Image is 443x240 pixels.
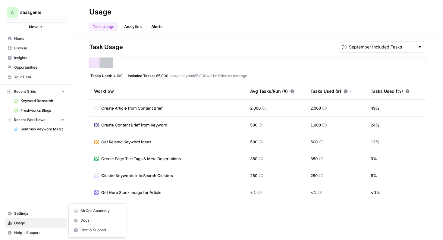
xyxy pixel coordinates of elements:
a: Settings [5,209,67,218]
span: saasgenie [20,9,57,15]
span: 4,100 [113,73,123,78]
span: Create Page Title Tags & Meta Descriptions [101,156,181,162]
button: Recent Grids [5,87,67,96]
span: 2,000 [310,105,321,111]
span: Docs [80,218,121,223]
span: Semrush Keyword Magic [20,126,64,132]
div: Usage [89,7,112,17]
button: Recent Workflows [5,115,67,124]
span: Browse [14,45,64,51]
span: 24 % [371,122,379,128]
span: 12 % [371,139,379,145]
button: Chat & Support [71,225,124,235]
span: Cluster Keywords into Search Clusters [101,173,173,179]
span: 250 [250,173,257,179]
a: Browse [5,43,67,53]
button: New [5,22,67,31]
div: Avg Tasks/Run (#) [250,83,294,99]
span: Create Article from Content Brief [101,105,163,111]
span: 350 [250,156,257,162]
a: Alerts [148,22,166,31]
span: Recent Workflows [14,117,45,123]
a: Insights [5,53,67,63]
span: 500 [250,139,257,145]
span: Home [14,36,64,41]
span: Usage [14,220,64,226]
div: Tasks Used (%) [371,83,410,99]
span: 49 % [371,105,379,111]
span: Recent Grids [14,89,36,94]
span: Help + Support [14,230,64,235]
span: New [29,24,38,30]
button: Help + Support [5,228,67,238]
a: AirOps Academy [71,206,124,216]
span: s [11,9,14,16]
span: < 1 [310,189,316,195]
button: Workspace: saasgenie [5,5,67,20]
span: 65,000 [156,73,168,78]
a: Your Data [5,72,67,82]
span: 2,000 [250,105,261,111]
a: Home [5,34,67,43]
span: 9 % [371,156,377,162]
span: 500 [310,139,318,145]
span: Get Hero Stock Image for Article [101,189,162,195]
span: Tasks Used: [90,73,112,78]
span: < 1 [250,189,256,195]
span: Usage beyond 65,000 will be billed as overage. [170,73,248,78]
span: Opportunities [14,65,64,70]
span: Keyword Research [20,98,64,104]
a: Keyword Research [11,96,67,106]
span: Freshworks Blogs [20,108,64,113]
span: 250 [310,173,318,179]
a: Freshworks Blogs [11,106,67,115]
span: Create Content Brief from Keyword [101,122,167,128]
span: Settings [14,211,64,216]
span: AirOps Academy [80,208,121,214]
span: Your Data [14,74,64,80]
span: Insights [14,55,64,61]
div: Tasks Used (#) [310,83,353,99]
span: 350 [310,156,318,162]
a: Semrush Keyword Magic [11,124,67,134]
input: September Included Tasks [349,44,415,50]
a: Usage [5,218,67,228]
span: 500 [250,122,257,128]
span: Task Usage [89,43,123,51]
span: 6 % [371,173,377,179]
a: Opportunities [5,63,67,72]
span: 1,000 [310,122,321,128]
a: Analytics [121,22,145,31]
a: Docs [71,216,124,225]
span: Get Related Keyword Ideas [101,139,151,145]
div: Workflow [94,83,240,99]
div: Help + Support [68,203,126,238]
span: Chat & Support [80,227,121,233]
span: Included Tasks: [128,73,155,78]
span: < 1 % [371,189,380,195]
a: Task Usage [89,22,118,31]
